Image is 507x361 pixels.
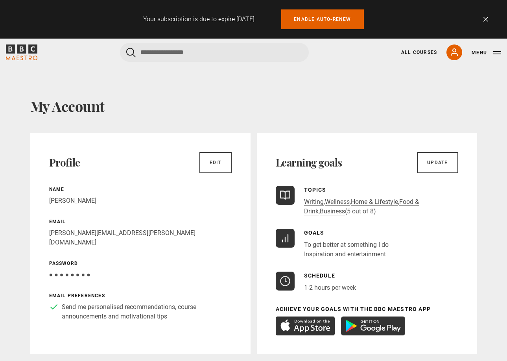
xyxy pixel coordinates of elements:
[304,198,324,206] a: Writing
[49,260,232,267] p: Password
[49,218,232,225] p: Email
[49,292,232,299] p: Email preferences
[49,156,80,169] h2: Profile
[281,9,363,29] a: Enable auto-renew
[143,15,256,24] p: Your subscription is due to expire [DATE].
[276,305,458,313] p: Achieve your goals with the BBC Maestro App
[276,156,342,169] h2: Learning goals
[62,302,232,321] p: Send me personalised recommendations, course announcements and motivational tips
[304,250,389,259] li: Inspiration and entertainment
[325,198,350,206] a: Wellness
[49,186,232,193] p: Name
[49,196,232,205] p: [PERSON_NAME]
[304,186,458,194] p: Topics
[6,44,37,60] svg: BBC Maestro
[49,228,232,247] p: [PERSON_NAME][EMAIL_ADDRESS][PERSON_NAME][DOMAIN_NAME]
[304,283,356,293] p: 1-2 hours per week
[320,207,345,215] a: Business
[120,43,309,62] input: Search
[49,271,90,278] span: ● ● ● ● ● ● ● ●
[199,152,232,173] a: Edit
[304,229,389,237] p: Goals
[472,49,501,57] button: Toggle navigation
[304,197,458,216] p: , , , , (5 out of 8)
[30,98,477,114] h1: My Account
[401,49,437,56] a: All Courses
[351,198,398,206] a: Home & Lifestyle
[304,240,389,250] li: To get better at something I do
[304,272,356,280] p: Schedule
[126,48,136,57] button: Submit the search query
[417,152,458,173] a: Update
